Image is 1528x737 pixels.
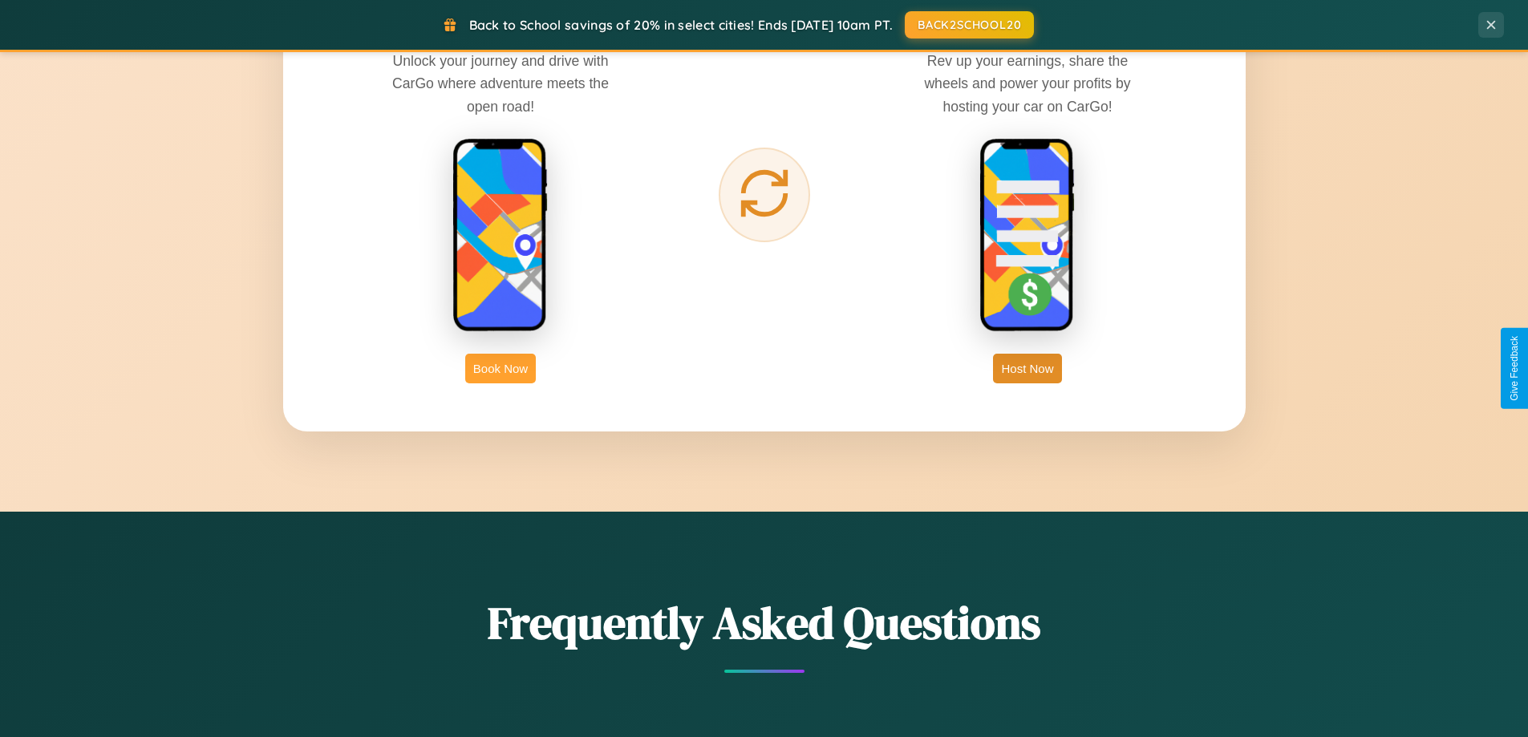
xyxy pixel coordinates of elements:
p: Rev up your earnings, share the wheels and power your profits by hosting your car on CarGo! [907,50,1148,117]
h2: Frequently Asked Questions [283,592,1246,654]
div: Give Feedback [1509,336,1520,401]
p: Unlock your journey and drive with CarGo where adventure meets the open road! [380,50,621,117]
button: Book Now [465,354,536,383]
img: rent phone [452,138,549,334]
button: Host Now [993,354,1061,383]
button: BACK2SCHOOL20 [905,11,1034,38]
img: host phone [979,138,1076,334]
span: Back to School savings of 20% in select cities! Ends [DATE] 10am PT. [469,17,893,33]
